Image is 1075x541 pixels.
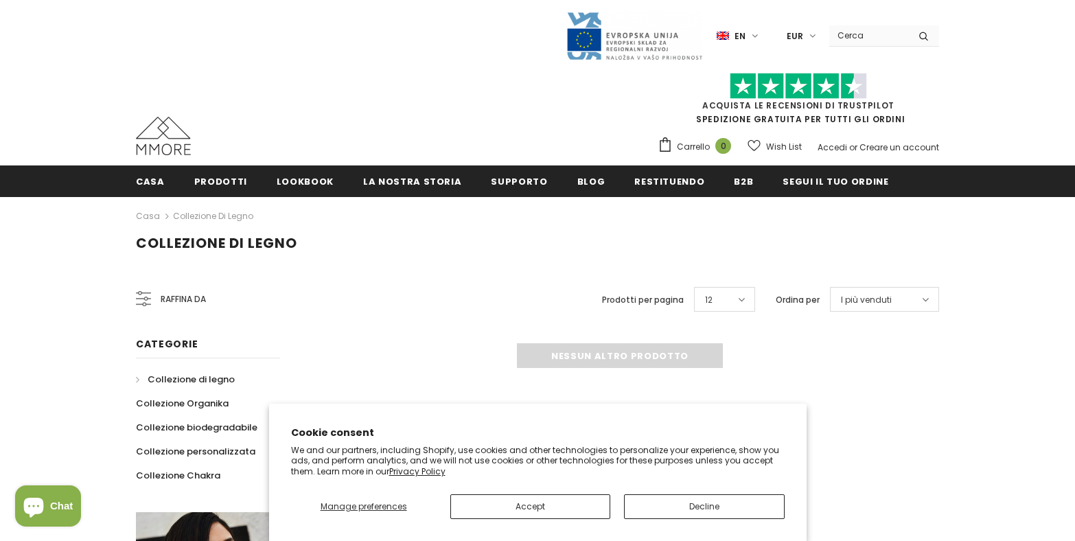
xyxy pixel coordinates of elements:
button: Decline [624,494,784,519]
span: Collezione personalizzata [136,445,255,458]
span: Segui il tuo ordine [783,175,888,188]
span: La nostra storia [363,175,461,188]
a: Accedi [818,141,847,153]
a: Collezione di legno [173,210,253,222]
span: or [849,141,857,153]
a: La nostra storia [363,165,461,196]
span: EUR [787,30,803,43]
a: Collezione biodegradabile [136,415,257,439]
span: Collezione Organika [136,397,229,410]
a: Javni Razpis [566,30,703,41]
button: Accept [450,494,610,519]
img: Fidati di Pilot Stars [730,73,867,100]
a: Casa [136,208,160,225]
span: Wish List [766,140,802,154]
img: Javni Razpis [566,11,703,61]
a: supporto [491,165,547,196]
a: Carrello 0 [658,137,738,157]
a: Acquista le recensioni di TrustPilot [702,100,894,111]
span: SPEDIZIONE GRATUITA PER TUTTI GLI ORDINI [658,79,939,125]
span: Collezione di legno [148,373,235,386]
span: Lookbook [277,175,334,188]
a: Collezione di legno [136,367,235,391]
a: Wish List [748,135,802,159]
a: Lookbook [277,165,334,196]
a: Privacy Policy [389,465,446,477]
label: Prodotti per pagina [602,293,684,307]
span: B2B [734,175,753,188]
img: i-lang-1.png [717,30,729,42]
span: I più venduti [841,293,892,307]
span: Restituendo [634,175,704,188]
a: B2B [734,165,753,196]
a: Collezione personalizzata [136,439,255,463]
a: Prodotti [194,165,247,196]
a: Segui il tuo ordine [783,165,888,196]
input: Search Site [829,25,908,45]
a: Collezione Chakra [136,463,220,487]
a: Blog [577,165,605,196]
a: Creare un account [859,141,939,153]
span: Collezione di legno [136,233,297,253]
label: Ordina per [776,293,820,307]
span: Casa [136,175,165,188]
span: Carrello [677,140,710,154]
span: Categorie [136,337,198,351]
inbox-online-store-chat: Shopify online store chat [11,485,85,530]
button: Manage preferences [291,494,437,519]
img: Casi MMORE [136,117,191,155]
span: Blog [577,175,605,188]
h2: Cookie consent [291,426,785,440]
span: Collezione Chakra [136,469,220,482]
span: Collezione biodegradabile [136,421,257,434]
span: Raffina da [161,292,206,307]
span: 12 [705,293,713,307]
p: We and our partners, including Shopify, use cookies and other technologies to personalize your ex... [291,445,785,477]
span: Manage preferences [321,500,407,512]
span: supporto [491,175,547,188]
a: Casa [136,165,165,196]
span: en [735,30,745,43]
a: Collezione Organika [136,391,229,415]
a: Restituendo [634,165,704,196]
span: 0 [715,138,731,154]
span: Prodotti [194,175,247,188]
